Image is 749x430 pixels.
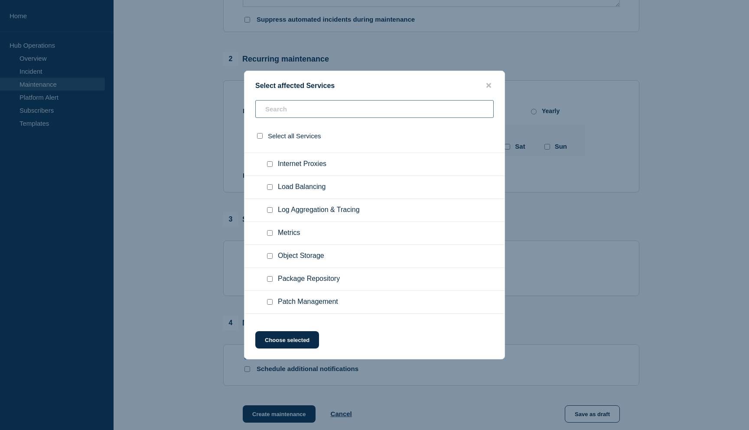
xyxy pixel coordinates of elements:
button: Choose selected [255,331,319,349]
div: Select affected Services [244,81,505,90]
input: Object Storage checkbox [267,253,273,259]
span: Patch Management [278,298,338,306]
input: Load Balancing checkbox [267,184,273,190]
span: Object Storage [278,252,324,261]
span: Select all Services [268,132,321,140]
input: Metrics checkbox [267,230,273,236]
span: Internet Proxies [278,160,326,169]
span: Log Aggregation & Tracing [278,206,360,215]
span: Load Balancing [278,183,326,192]
input: Search [255,100,494,118]
input: Package Repository checkbox [267,276,273,282]
input: select all checkbox [257,133,263,139]
span: Metrics [278,229,300,238]
button: close button [484,81,494,90]
span: Package Repository [278,275,340,283]
input: Internet Proxies checkbox [267,161,273,167]
input: Patch Management checkbox [267,299,273,305]
input: Log Aggregation & Tracing checkbox [267,207,273,213]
